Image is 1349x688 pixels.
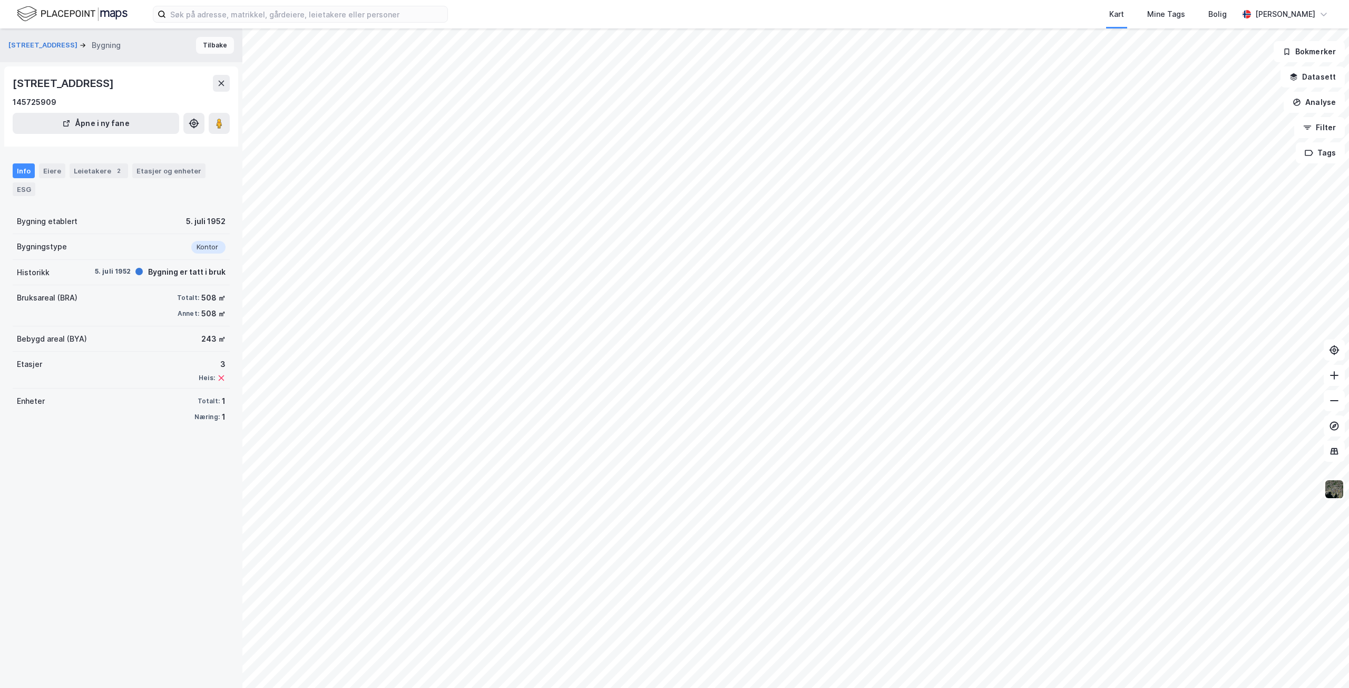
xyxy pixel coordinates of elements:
iframe: Chat Widget [1296,637,1349,688]
img: logo.f888ab2527a4732fd821a326f86c7f29.svg [17,5,128,23]
div: Historikk [17,266,50,279]
button: Åpne i ny fane [13,113,179,134]
button: Bokmerker [1274,41,1345,62]
div: [STREET_ADDRESS] [13,75,116,92]
img: 9k= [1324,479,1344,499]
div: 2 [113,166,124,176]
div: Kart [1109,8,1124,21]
div: 243 ㎡ [201,333,226,345]
div: 508 ㎡ [201,292,226,304]
div: Bygning [92,39,121,52]
div: Enheter [17,395,45,408]
div: 508 ㎡ [201,307,226,320]
div: Kontrollprogram for chat [1296,637,1349,688]
div: Bebygd areal (BYA) [17,333,87,345]
div: 5. juli 1952 [89,267,131,276]
div: Bolig [1208,8,1227,21]
button: Tags [1296,142,1345,163]
button: Datasett [1280,66,1345,88]
button: Tilbake [196,37,234,54]
div: 1 [222,411,226,423]
div: 145725909 [13,96,56,109]
div: ESG [13,182,35,196]
div: 1 [222,395,226,408]
div: 5. juli 1952 [186,215,226,228]
button: Filter [1294,117,1345,138]
div: Næring: [194,413,220,421]
div: Heis: [199,374,215,382]
button: [STREET_ADDRESS] [8,40,80,51]
div: Etasjer og enheter [136,166,201,176]
div: Bygningstype [17,240,67,253]
div: Bruksareal (BRA) [17,292,77,304]
div: Mine Tags [1147,8,1185,21]
div: Info [13,163,35,178]
div: Etasjer [17,358,42,371]
div: Totalt: [198,397,220,405]
div: Totalt: [177,294,199,302]
button: Analyse [1284,92,1345,113]
div: Bygning etablert [17,215,77,228]
div: Leietakere [70,163,128,178]
div: Eiere [39,163,65,178]
div: Annet: [178,309,199,318]
div: Bygning er tatt i bruk [148,266,226,278]
div: 3 [199,358,226,371]
div: [PERSON_NAME] [1255,8,1315,21]
input: Søk på adresse, matrikkel, gårdeiere, leietakere eller personer [166,6,447,22]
